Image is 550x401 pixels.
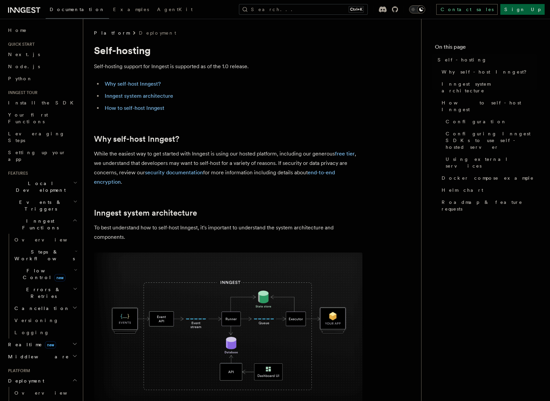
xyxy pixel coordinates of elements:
[5,196,79,215] button: Events & Triggers
[5,180,73,193] span: Local Development
[12,249,75,262] span: Steps & Workflows
[14,318,59,323] span: Versioning
[5,339,79,351] button: Realtimenew
[94,44,362,56] h1: Self-hosting
[94,208,197,218] a: Inngest system architecture
[105,81,161,87] a: Why self-host Inngest?
[113,7,149,12] span: Examples
[5,42,35,47] span: Quick start
[12,302,79,314] button: Cancellation
[8,100,78,105] span: Install the SDK
[5,199,73,212] span: Events & Triggers
[139,30,176,36] a: Deployment
[5,215,79,234] button: Inngest Functions
[435,54,537,66] a: Self-hosting
[435,43,537,54] h4: On this page
[105,93,173,99] a: Inngest system architecture
[5,351,79,363] button: Middleware
[446,118,507,125] span: Configuration
[12,234,79,246] a: Overview
[409,5,425,13] button: Toggle dark mode
[8,76,33,81] span: Python
[5,353,69,360] span: Middleware
[5,24,79,36] a: Home
[5,218,72,231] span: Inngest Functions
[5,341,56,348] span: Realtime
[5,171,28,176] span: Features
[446,130,537,150] span: Configuring Inngest SDKs to use self-hosted server
[443,128,537,153] a: Configuring Inngest SDKs to use self-hosted server
[8,64,40,69] span: Node.js
[5,97,79,109] a: Install the SDK
[5,375,79,387] button: Deployment
[5,128,79,146] a: Leveraging Steps
[12,286,73,300] span: Errors & Retries
[157,7,193,12] span: AgentKit
[439,78,537,97] a: Inngest system architecture
[14,237,84,242] span: Overview
[439,196,537,215] a: Roadmap & feature requests
[239,4,368,15] button: Search...Ctrl+K
[436,4,498,15] a: Contact sales
[12,267,74,281] span: Flow Control
[12,283,79,302] button: Errors & Retries
[94,134,179,144] a: Why self-host Inngest?
[153,2,197,18] a: AgentKit
[443,116,537,128] a: Configuration
[145,169,203,176] a: security documentation
[12,387,79,399] a: Overview
[12,265,79,283] button: Flow Controlnew
[12,314,79,326] a: Versioning
[94,223,362,242] p: To best understand how to self-host Inngest, it's important to understand the system architecture...
[94,149,362,187] p: While the easiest way to get started with Inngest is using our hosted platform, including our gen...
[109,2,153,18] a: Examples
[5,90,38,95] span: Inngest tour
[12,326,79,339] a: Logging
[442,99,537,113] span: How to self-host Inngest
[8,52,40,57] span: Next.js
[438,56,487,63] span: Self-hosting
[442,199,537,212] span: Roadmap & feature requests
[45,341,56,349] span: new
[5,48,79,60] a: Next.js
[439,66,537,78] a: Why self-host Inngest?
[5,73,79,85] a: Python
[5,368,30,373] span: Platform
[5,377,44,384] span: Deployment
[5,234,79,339] div: Inngest Functions
[12,305,70,312] span: Cancellation
[12,246,79,265] button: Steps & Workflows
[443,153,537,172] a: Using external services
[335,150,355,157] a: free tier
[8,27,27,34] span: Home
[500,4,545,15] a: Sign Up
[5,177,79,196] button: Local Development
[349,6,364,13] kbd: Ctrl+K
[442,69,531,75] span: Why self-host Inngest?
[442,187,483,193] span: Helm chart
[46,2,109,19] a: Documentation
[5,60,79,73] a: Node.js
[439,97,537,116] a: How to self-host Inngest
[14,390,84,396] span: Overview
[439,172,537,184] a: Docker compose example
[54,274,65,281] span: new
[446,156,537,169] span: Using external services
[94,30,130,36] span: Platform
[14,330,49,335] span: Logging
[8,112,48,124] span: Your first Functions
[5,109,79,128] a: Your first Functions
[5,146,79,165] a: Setting up your app
[439,184,537,196] a: Helm chart
[105,105,164,111] a: How to self-host Inngest
[8,131,65,143] span: Leveraging Steps
[50,7,105,12] span: Documentation
[442,175,534,181] span: Docker compose example
[442,81,537,94] span: Inngest system architecture
[94,62,362,71] p: Self-hosting support for Inngest is supported as of the 1.0 release.
[8,150,66,162] span: Setting up your app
